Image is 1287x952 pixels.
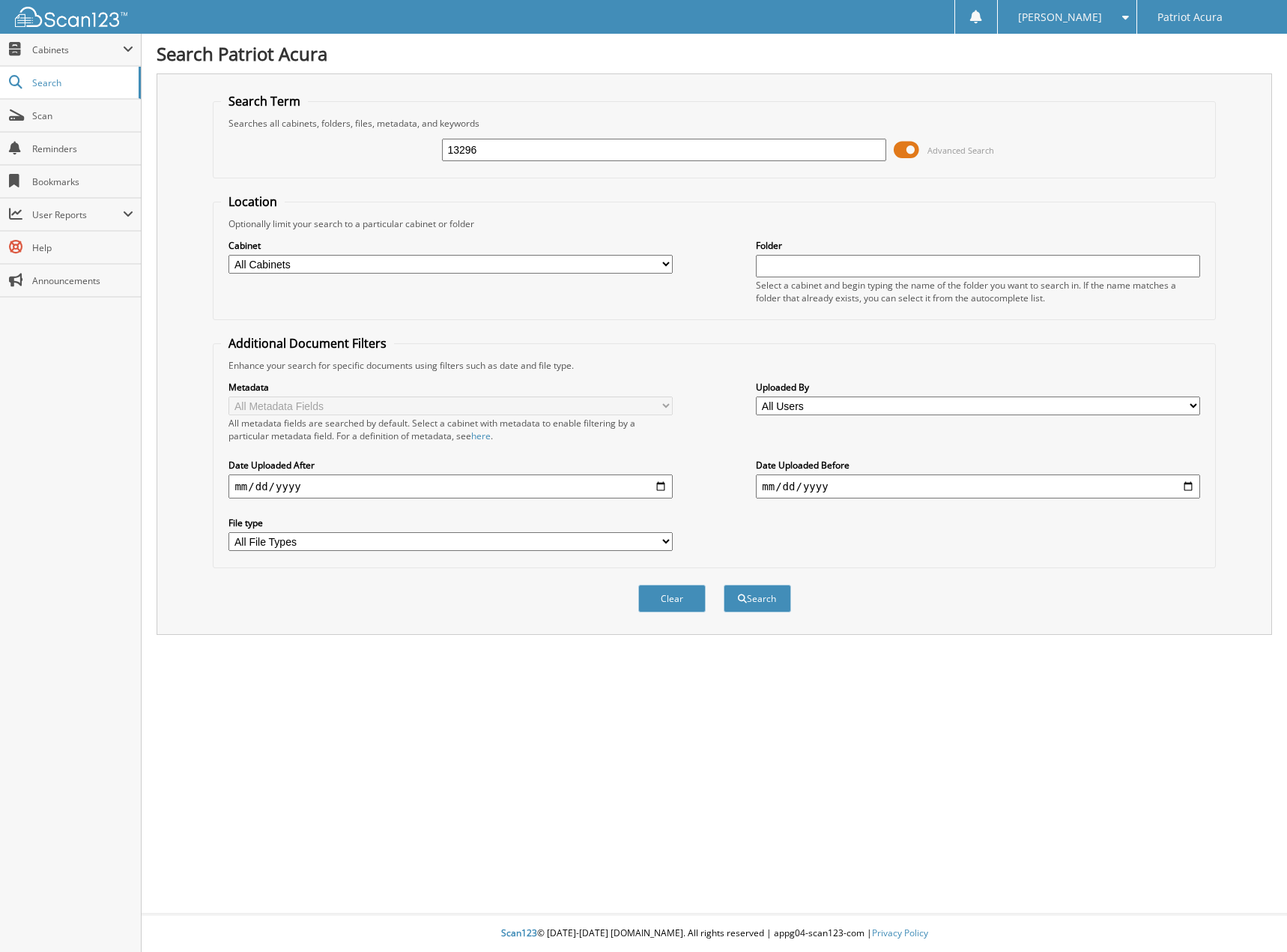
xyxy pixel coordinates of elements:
span: [PERSON_NAME] [1018,13,1102,22]
label: Folder [756,239,1199,252]
span: Cabinets [32,43,123,56]
h1: Search Patriot Acura [157,41,1272,66]
div: Optionally limit your search to a particular cabinet or folder [221,217,1207,230]
button: Clear [638,585,706,612]
label: Cabinet [228,239,672,252]
div: Enhance your search for specific documents using filters such as date and file type. [221,359,1207,372]
div: Select a cabinet and begin typing the name of the folder you want to search in. If the name match... [756,279,1199,304]
span: Reminders [32,142,133,155]
label: Metadata [228,381,672,394]
legend: Search Term [221,93,308,109]
a: here [471,430,491,442]
div: All metadata fields are searched by default. Select a cabinet with metadata to enable filtering b... [228,417,672,442]
span: Bookmarks [32,175,133,188]
legend: Additional Document Filters [221,335,394,352]
legend: Location [221,193,285,210]
label: Date Uploaded After [228,459,672,472]
iframe: Chat Widget [1212,880,1287,952]
div: © [DATE]-[DATE] [DOMAIN_NAME]. All rights reserved | appg04-scan123-com | [142,915,1287,952]
label: File type [228,516,672,529]
span: Scan [32,109,133,122]
label: Date Uploaded Before [756,459,1199,472]
span: Patriot Acura [1157,13,1223,22]
div: Searches all cabinets, folders, files, metadata, and keywords [221,117,1207,130]
span: User Reports [32,208,123,221]
label: Uploaded By [756,381,1199,394]
span: Scan123 [501,927,537,939]
button: Search [724,585,791,612]
input: start [228,475,672,498]
img: scan123-logo-white.svg [15,7,127,27]
span: Search [32,76,131,89]
span: Help [32,241,133,254]
span: Advanced Search [927,145,994,156]
a: Privacy Policy [872,927,928,939]
input: end [756,475,1199,498]
span: Announcements [32,274,133,287]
